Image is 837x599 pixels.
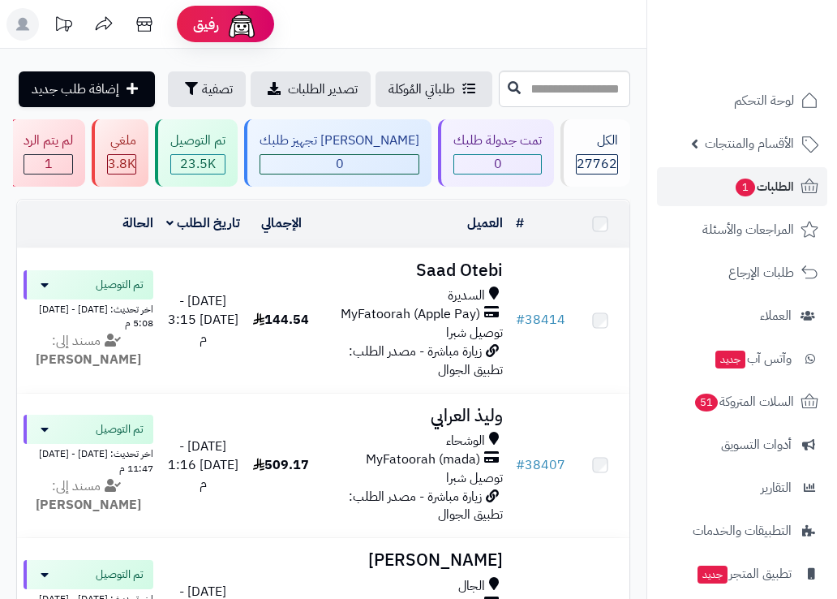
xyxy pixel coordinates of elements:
span: [DATE] - [DATE] 3:15 م [168,291,238,348]
span: 0 [454,155,541,174]
a: العميل [467,213,503,233]
span: زيارة مباشرة - مصدر الطلب: تطبيق الجوال [349,342,503,380]
div: اخر تحديث: [DATE] - [DATE] 11:47 م [24,444,153,475]
div: لم يتم الرد [24,131,73,150]
span: المراجعات والأسئلة [702,218,794,241]
span: # [516,310,525,330]
h3: [PERSON_NAME] [323,551,503,570]
span: تم التوصيل [96,421,144,437]
div: تم التوصيل [170,131,225,150]
span: 3.8K [108,155,135,174]
strong: [PERSON_NAME] [36,350,141,369]
div: 3842 [108,155,135,174]
span: تطبيق المتجر [696,562,792,585]
span: رفيق [193,15,219,34]
a: التطبيقات والخدمات [657,511,827,550]
span: 509.17 [253,455,309,475]
span: 27762 [577,155,617,174]
span: تصدير الطلبات [288,80,358,99]
a: تاريخ الطلب [166,213,240,233]
span: تصفية [202,80,233,99]
a: لوحة التحكم [657,81,827,120]
a: أدوات التسويق [657,425,827,464]
strong: [PERSON_NAME] [36,495,141,515]
span: MyFatoorah (Apple Pay) [341,305,480,324]
a: إضافة طلب جديد [19,71,155,107]
span: # [516,455,525,475]
a: #38407 [516,455,565,475]
a: السلات المتروكة51 [657,382,827,421]
div: مسند إلى: [11,332,165,369]
span: 0 [260,155,418,174]
a: لم يتم الرد 1 [5,119,88,187]
span: توصيل شبرا [446,468,503,488]
span: جديد [697,566,728,584]
span: وآتس آب [714,347,792,370]
span: الجال [458,577,485,596]
span: طلبات الإرجاع [728,261,794,284]
a: #38414 [516,310,565,330]
span: الوشحاء [446,432,485,450]
span: أدوات التسويق [721,433,792,456]
span: جديد [715,351,745,368]
a: المراجعات والأسئلة [657,210,827,249]
span: 1 [736,179,756,197]
a: [PERSON_NAME] تجهيز طلبك 0 [241,119,435,187]
div: مسند إلى: [11,477,165,515]
span: 1 [24,155,72,174]
a: العملاء [657,296,827,335]
span: السلات المتروكة [693,390,794,413]
div: [PERSON_NAME] تجهيز طلبك [260,131,419,150]
span: التقارير [761,476,792,499]
span: الطلبات [734,175,794,198]
a: الطلبات1 [657,167,827,206]
span: الأقسام والمنتجات [705,132,794,155]
span: MyFatoorah (mada) [366,450,480,469]
div: 23540 [171,155,225,174]
span: 144.54 [253,310,309,330]
h3: وليذ العرابي [323,407,503,425]
span: لوحة التحكم [734,89,794,112]
a: # [516,213,524,233]
img: logo-2.png [727,36,822,70]
span: تم التوصيل [96,567,144,583]
img: ai-face.png [225,8,258,41]
span: العملاء [760,304,792,327]
span: توصيل شبرا [446,323,503,343]
a: ملغي 3.8K [88,119,152,187]
div: اخر تحديث: [DATE] - [DATE] 5:08 م [24,299,153,330]
a: طلباتي المُوكلة [376,71,492,107]
button: تصفية [168,71,246,107]
span: زيارة مباشرة - مصدر الطلب: تطبيق الجوال [349,487,503,525]
div: ملغي [107,131,136,150]
span: 23.5K [171,155,225,174]
a: الكل27762 [557,119,633,187]
a: تمت جدولة طلبك 0 [435,119,557,187]
a: التقارير [657,468,827,507]
a: تطبيق المتجرجديد [657,554,827,593]
span: التطبيقات والخدمات [693,519,792,542]
a: الحالة [122,213,153,233]
span: تم التوصيل [96,277,144,293]
a: طلبات الإرجاع [657,253,827,292]
span: 51 [695,394,719,412]
span: إضافة طلب جديد [32,80,119,99]
a: وآتس آبجديد [657,339,827,378]
a: تصدير الطلبات [251,71,371,107]
a: تم التوصيل 23.5K [152,119,241,187]
div: تمت جدولة طلبك [453,131,542,150]
h3: Saad Otebi [323,261,503,280]
span: [DATE] - [DATE] 1:16 م [168,437,238,493]
div: الكل [576,131,618,150]
span: طلباتي المُوكلة [388,80,455,99]
a: الإجمالي [261,213,302,233]
a: تحديثات المنصة [43,8,84,45]
span: السديرة [448,287,485,305]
